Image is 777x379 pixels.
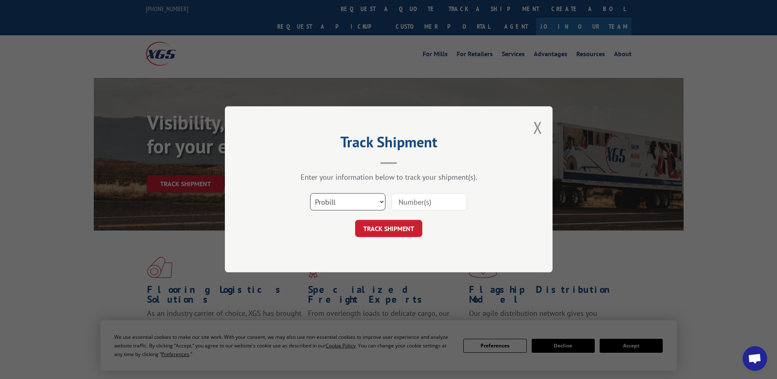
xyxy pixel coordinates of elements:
input: Number(s) [392,194,467,211]
h2: Track Shipment [266,136,512,152]
div: Enter your information below to track your shipment(s). [266,173,512,182]
button: TRACK SHIPMENT [355,220,422,237]
button: Close modal [533,116,542,138]
div: Open chat [743,346,767,371]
